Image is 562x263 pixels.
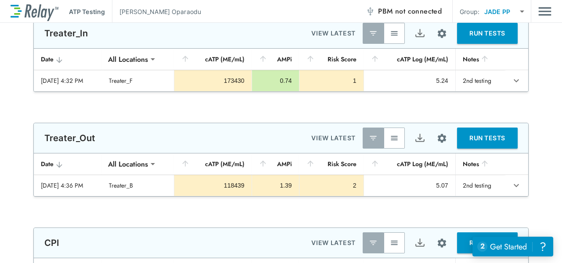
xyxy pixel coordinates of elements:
[44,238,59,248] p: CPI
[457,23,518,44] button: RUN TESTS
[369,29,378,38] img: Latest
[369,134,378,142] img: Latest
[457,232,518,253] button: RUN TESTS
[362,3,445,20] button: PBM not connected
[509,73,524,88] button: expand row
[311,133,356,143] p: VIEW LATEST
[463,159,498,169] div: Notes
[390,238,399,247] img: View All
[259,181,292,190] div: 1.39
[430,231,454,255] button: Site setup
[414,28,425,39] img: Export Icon
[366,7,375,16] img: Offline Icon
[409,128,430,149] button: Export
[538,3,551,20] img: Drawer Icon
[181,181,244,190] div: 118439
[102,155,154,173] div: All Locations
[436,28,447,39] img: Settings Icon
[457,128,518,149] button: RUN TESTS
[41,181,95,190] div: [DATE] 4:36 PM
[259,76,292,85] div: 0.74
[44,133,96,143] p: Treater_Out
[371,159,448,169] div: cATP Log (ME/mL)
[34,49,528,92] table: sticky table
[390,29,399,38] img: View All
[430,22,454,45] button: Site setup
[414,133,425,144] img: Export Icon
[414,238,425,249] img: Export Icon
[102,175,174,196] td: Treater_B
[181,159,244,169] div: cATP (ME/mL)
[311,28,356,39] p: VIEW LATEST
[69,7,105,16] p: ATP Testing
[311,238,356,248] p: VIEW LATEST
[181,76,244,85] div: 173430
[34,49,102,70] th: Date
[306,159,357,169] div: Risk Score
[102,70,174,91] td: Treater_F
[455,175,505,196] td: 2nd testing
[34,153,528,196] table: sticky table
[371,76,448,85] div: 5.24
[306,181,357,190] div: 2
[119,7,201,16] p: [PERSON_NAME] Oparaodu
[34,153,102,175] th: Date
[409,23,430,44] button: Export
[436,133,447,144] img: Settings Icon
[430,127,454,150] button: Site setup
[306,54,357,64] div: Risk Score
[436,238,447,249] img: Settings Icon
[369,238,378,247] img: Latest
[538,3,551,20] button: Main menu
[306,76,357,85] div: 1
[102,50,154,68] div: All Locations
[371,181,448,190] div: 5.07
[409,232,430,253] button: Export
[259,54,292,64] div: AMPi
[455,70,505,91] td: 2nd testing
[11,2,58,21] img: LuminUltra Relay
[460,7,479,16] p: Group:
[378,5,442,18] span: PBM
[509,178,524,193] button: expand row
[472,237,553,256] iframe: Resource center
[44,28,88,39] p: Treater_In
[371,54,448,64] div: cATP Log (ME/mL)
[259,159,292,169] div: AMPi
[395,6,442,16] span: not connected
[181,54,244,64] div: cATP (ME/mL)
[390,134,399,142] img: View All
[41,76,95,85] div: [DATE] 4:32 PM
[463,54,498,64] div: Notes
